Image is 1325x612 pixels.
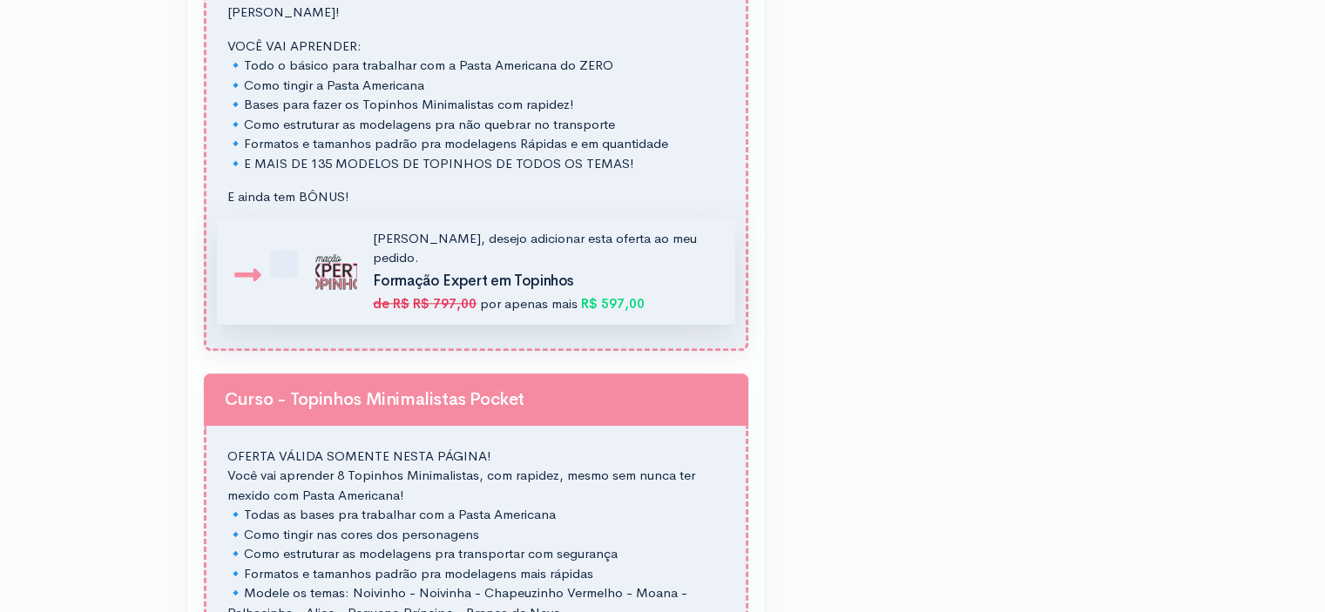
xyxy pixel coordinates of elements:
[315,251,357,293] img: Formação Expert em Topinhos
[373,273,714,290] h3: Formação Expert em Topinhos
[225,390,727,409] h2: Curso - Topinhos Minimalistas Pocket
[413,295,477,312] strong: R$ 797,00
[373,230,697,266] span: [PERSON_NAME], desejo adicionar esta oferta ao meu pedido.
[227,187,725,207] p: E ainda tem BÔNUS!
[480,295,578,312] span: por apenas mais
[373,295,409,312] strong: de R$
[581,295,645,312] strong: R$ 597,00
[227,37,725,174] p: VOCÊ VAI APRENDER: 🔹Todo o básico para trabalhar com a Pasta Americana do ZERO 🔹Como tingir a Pas...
